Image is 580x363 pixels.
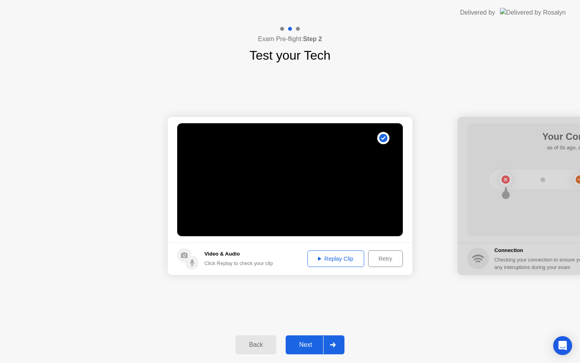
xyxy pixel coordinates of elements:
[307,250,364,267] button: Replay Clip
[204,260,273,267] div: Click Replay to check your clip
[553,336,572,355] div: Open Intercom Messenger
[310,256,361,262] div: Replay Clip
[238,341,274,348] div: Back
[371,256,400,262] div: Retry
[500,8,566,17] img: Delivered by Rosalyn
[204,250,273,258] h5: Video & Audio
[303,36,322,42] b: Step 2
[236,335,276,354] button: Back
[258,34,322,44] h4: Exam Pre-flight:
[368,250,403,267] button: Retry
[460,8,495,17] div: Delivered by
[286,335,344,354] button: Next
[288,341,323,348] div: Next
[249,46,331,65] h1: Test your Tech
